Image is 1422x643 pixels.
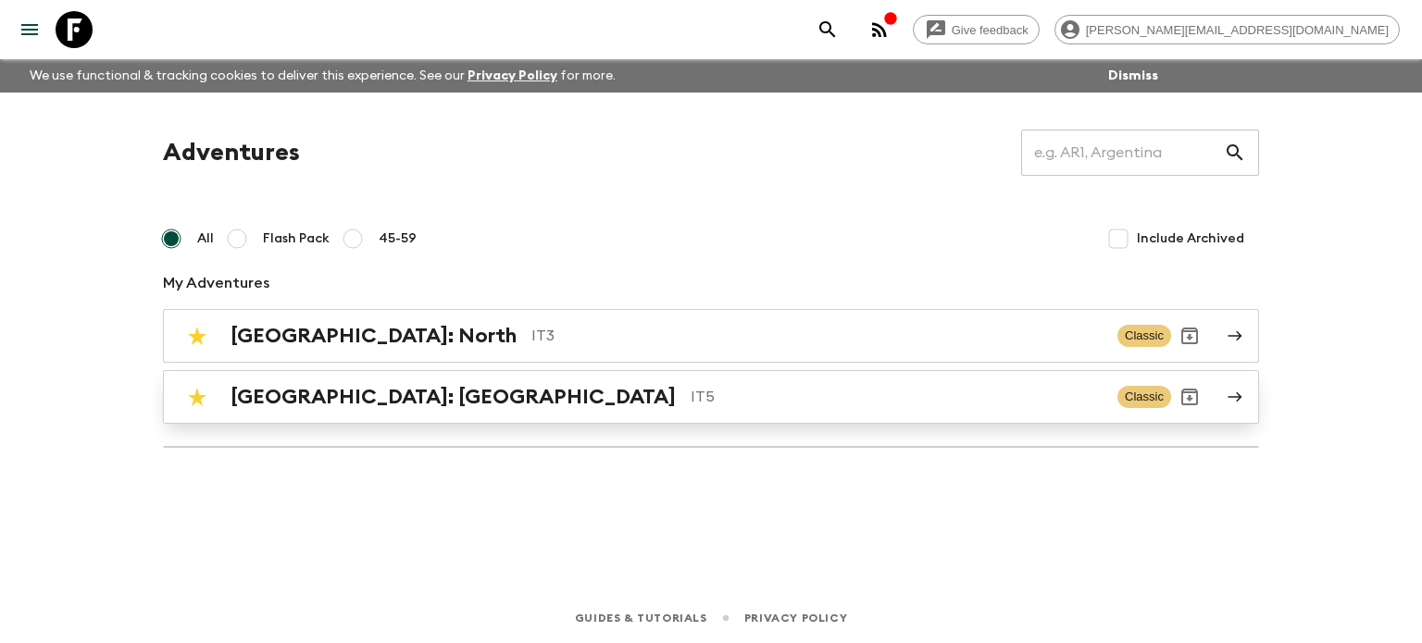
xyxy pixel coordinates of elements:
button: Dismiss [1104,63,1163,89]
span: All [197,229,214,248]
p: My Adventures [163,272,1259,294]
a: Guides & Tutorials [575,608,707,628]
button: Archive [1171,378,1208,415]
a: [GEOGRAPHIC_DATA]: [GEOGRAPHIC_DATA]IT5ClassicArchive [163,370,1259,424]
input: e.g. AR1, Argentina [1021,127,1224,179]
span: Give feedback [942,23,1039,37]
span: [PERSON_NAME][EMAIL_ADDRESS][DOMAIN_NAME] [1076,23,1399,37]
div: [PERSON_NAME][EMAIL_ADDRESS][DOMAIN_NAME] [1054,15,1400,44]
span: Classic [1117,325,1171,347]
span: 45-59 [379,229,417,248]
a: [GEOGRAPHIC_DATA]: NorthIT3ClassicArchive [163,309,1259,363]
span: Flash Pack [263,229,330,248]
p: IT5 [691,386,1103,408]
h2: [GEOGRAPHIC_DATA]: [GEOGRAPHIC_DATA] [231,385,676,409]
h2: [GEOGRAPHIC_DATA]: North [231,324,517,348]
button: menu [11,11,48,48]
p: We use functional & tracking cookies to deliver this experience. See our for more. [22,59,623,93]
a: Privacy Policy [468,69,557,82]
h1: Adventures [163,134,300,171]
p: IT3 [531,325,1103,347]
span: Include Archived [1137,229,1244,248]
span: Classic [1117,386,1171,408]
a: Give feedback [913,15,1040,44]
a: Privacy Policy [744,608,847,628]
button: Archive [1171,317,1208,354]
button: search adventures [809,11,846,48]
